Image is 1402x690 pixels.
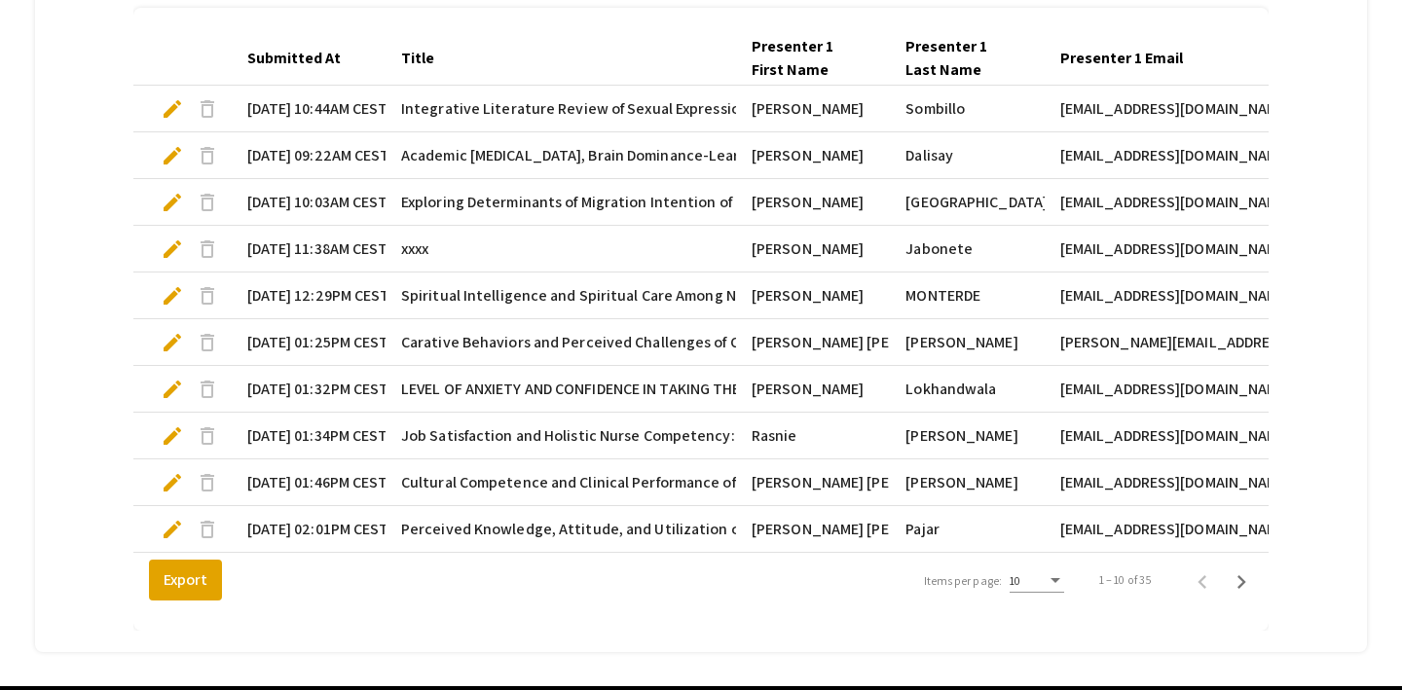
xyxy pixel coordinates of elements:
mat-cell: [DATE] 09:22AM CEST [232,132,386,179]
mat-cell: [PERSON_NAME] [PERSON_NAME] [736,506,890,553]
mat-cell: [DATE] 02:01PM CEST [232,506,386,553]
span: edit [161,331,184,354]
mat-cell: [PERSON_NAME] [736,226,890,272]
span: delete [196,237,219,261]
div: Presenter 1 Email [1060,47,1200,70]
span: xxxx [401,237,428,261]
mat-cell: [PERSON_NAME] [PERSON_NAME] [736,319,890,366]
mat-cell: [EMAIL_ADDRESS][DOMAIN_NAME] [1045,413,1283,459]
span: LEVEL OF ANXIETY AND CONFIDENCE IN TAKING THE NURSING PROGRAM AMONG LEVEL 2 STUDENTS OF [GEOGRAPH... [401,378,1225,401]
span: edit [161,97,184,121]
span: edit [161,518,184,541]
mat-cell: Pajar [890,506,1044,553]
mat-select: Items per page: [1010,574,1064,588]
div: Title [401,47,452,70]
span: delete [196,191,219,214]
mat-cell: [PERSON_NAME] [736,179,890,226]
span: Cultural Competence and Clinical Performance of Nursing Students at [GEOGRAPHIC_DATA] [401,471,1023,494]
span: edit [161,191,184,214]
span: delete [196,471,219,494]
button: Previous page [1183,561,1222,599]
mat-cell: [PERSON_NAME] [736,366,890,413]
mat-cell: [DATE] 10:44AM CEST [232,86,386,132]
span: Carative Behaviors and Perceived Challenges of Community Health Nurses to Healthcare Delivery in ... [401,331,1385,354]
mat-cell: Sombillo [890,86,1044,132]
mat-cell: [PERSON_NAME] [890,319,1044,366]
div: 1 – 10 of 35 [1099,571,1152,589]
mat-cell: [EMAIL_ADDRESS][DOMAIN_NAME] [1045,132,1283,179]
mat-cell: [PERSON_NAME] [890,459,1044,506]
mat-cell: [EMAIL_ADDRESS][DOMAIN_NAME] [1045,366,1283,413]
mat-cell: [EMAIL_ADDRESS][DOMAIN_NAME] [1045,86,1283,132]
mat-cell: Dalisay [890,132,1044,179]
span: delete [196,331,219,354]
span: Job Satisfaction and Holistic Nurse Competency: A Descriptive-Correlation,Comparative Study [401,424,1050,448]
div: Presenter 1 First Name [752,35,874,82]
mat-cell: MONTERDE [890,272,1044,319]
div: Submitted At [247,47,341,70]
span: Academic [MEDICAL_DATA], Brain Dominance-Learning Styles, and Its Relationship on the Academic Pe... [401,144,1342,167]
span: delete [196,284,219,308]
span: delete [196,424,219,448]
span: edit [161,424,184,448]
mat-cell: [GEOGRAPHIC_DATA] [890,179,1044,226]
span: 10 [1010,573,1020,588]
span: edit [161,237,184,261]
mat-cell: [EMAIL_ADDRESS][DOMAIN_NAME] [1045,272,1283,319]
mat-cell: [PERSON_NAME] [736,272,890,319]
mat-cell: [DATE] 01:46PM CEST [232,459,386,506]
span: delete [196,518,219,541]
mat-cell: Lokhandwala [890,366,1044,413]
mat-cell: [EMAIL_ADDRESS][DOMAIN_NAME] [1045,226,1283,272]
span: Perceived Knowledge, Attitude, and Utilization of Family Planning Methods in Five Barangays in [G... [401,518,1347,541]
mat-cell: [DATE] 01:34PM CEST [232,413,386,459]
div: Title [401,47,434,70]
mat-cell: [DATE] 01:32PM CEST [232,366,386,413]
span: Spiritual Intelligence and Spiritual Care Among Nursing Students in a Selected University video l... [401,284,1237,308]
mat-cell: [EMAIL_ADDRESS][DOMAIN_NAME] [1045,179,1283,226]
div: Presenter 1 First Name [752,35,857,82]
mat-cell: [EMAIL_ADDRESS][DOMAIN_NAME] [1045,459,1283,506]
div: Presenter 1 Last Name [905,35,1028,82]
span: delete [196,378,219,401]
span: Exploring Determinants of Migration Intention of [DEMOGRAPHIC_DATA] Nursing Students in the [GEOG... [401,191,1199,214]
div: Submitted At [247,47,358,70]
mat-cell: [DATE] 11:38AM CEST [232,226,386,272]
span: edit [161,284,184,308]
mat-cell: [DATE] 10:03AM CEST [232,179,386,226]
mat-cell: [PERSON_NAME][EMAIL_ADDRESS][DOMAIN_NAME] [1045,319,1283,366]
span: delete [196,97,219,121]
span: edit [161,144,184,167]
mat-cell: Rasnie [736,413,890,459]
mat-cell: [PERSON_NAME] [890,413,1044,459]
mat-cell: [PERSON_NAME] [PERSON_NAME] [736,459,890,506]
mat-cell: [EMAIL_ADDRESS][DOMAIN_NAME] [1045,506,1283,553]
mat-cell: [PERSON_NAME] [736,86,890,132]
div: Items per page: [924,572,1003,590]
span: delete [196,144,219,167]
mat-cell: Jabonete [890,226,1044,272]
iframe: Chat [15,602,83,675]
button: Export [149,560,222,600]
span: Integrative Literature Review of Sexual Expressions among Older Adults [401,97,894,121]
mat-cell: [DATE] 12:29PM CEST [232,272,386,319]
span: edit [161,471,184,494]
button: Next page [1222,561,1261,599]
div: Presenter 1 Last Name [905,35,1011,82]
div: Presenter 1 Email [1060,47,1183,70]
mat-cell: [DATE] 01:25PM CEST [232,319,386,366]
mat-cell: [PERSON_NAME] [736,132,890,179]
span: edit [161,378,184,401]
